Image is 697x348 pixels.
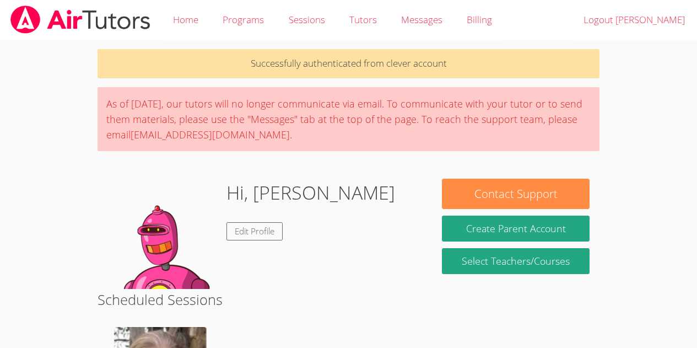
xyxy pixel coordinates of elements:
[107,179,218,289] img: default.png
[98,87,599,151] div: As of [DATE], our tutors will no longer communicate via email. To communicate with your tutor or ...
[401,13,442,26] span: Messages
[226,222,283,240] a: Edit Profile
[226,179,395,207] h1: Hi, [PERSON_NAME]
[98,289,599,310] h2: Scheduled Sessions
[98,49,599,78] p: Successfully authenticated from clever account
[442,216,589,242] button: Create Parent Account
[442,248,589,274] a: Select Teachers/Courses
[442,179,589,209] button: Contact Support
[9,6,152,34] img: airtutors_banner-c4298cdbf04f3fff15de1276eac7730deb9818008684d7c2e4769d2f7ddbe033.png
